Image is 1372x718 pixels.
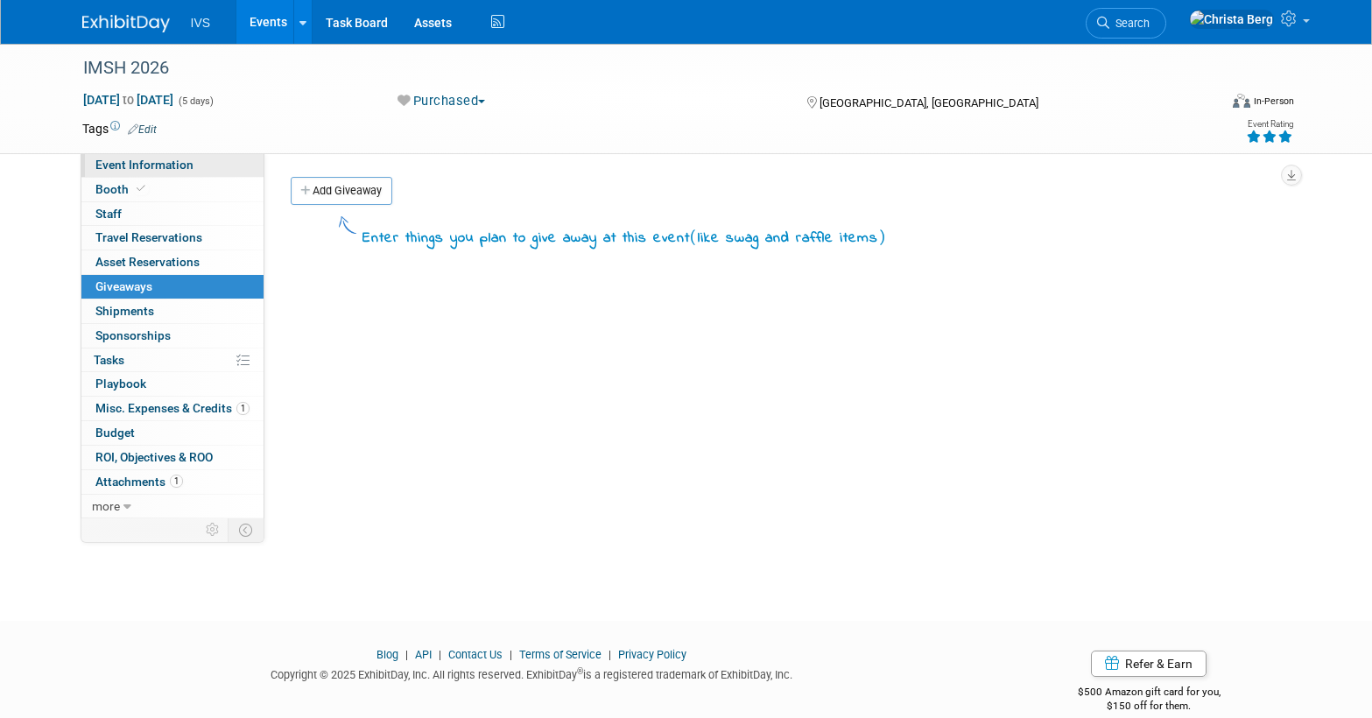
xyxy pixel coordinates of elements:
div: $500 Amazon gift card for you, [1008,673,1291,714]
img: ExhibitDay [82,15,170,32]
span: Tasks [94,353,124,367]
span: Playbook [95,377,146,391]
span: Misc. Expenses & Credits [95,401,250,415]
a: ROI, Objectives & ROO [81,446,264,469]
img: logo_orange.svg [28,28,42,42]
span: to [120,93,137,107]
div: Domain Overview [67,103,157,115]
span: Booth [95,182,149,196]
a: Edit [128,123,157,136]
span: Staff [95,207,122,221]
span: Sponsorships [95,328,171,342]
span: Attachments [95,475,183,489]
span: [DATE] [DATE] [82,92,174,108]
span: Budget [95,426,135,440]
span: | [604,648,616,661]
img: website_grey.svg [28,46,42,60]
div: Event Rating [1246,120,1293,129]
span: 1 [236,402,250,415]
a: Giveaways [81,275,264,299]
span: | [505,648,517,661]
a: Contact Us [448,648,503,661]
a: Tasks [81,348,264,372]
img: tab_keywords_by_traffic_grey.svg [174,102,188,116]
span: | [434,648,446,661]
span: more [92,499,120,513]
div: $150 off for them. [1008,699,1291,714]
img: tab_domain_overview_orange.svg [47,102,61,116]
span: ROI, Objectives & ROO [95,450,213,464]
td: Toggle Event Tabs [228,518,264,541]
div: Copyright © 2025 ExhibitDay, Inc. All rights reserved. ExhibitDay is a registered trademark of Ex... [82,663,982,683]
div: v 4.0.25 [49,28,86,42]
a: Add Giveaway [291,177,392,205]
span: IVS [191,16,211,30]
span: Asset Reservations [95,255,200,269]
div: Event Format [1115,91,1295,117]
a: Budget [81,421,264,445]
div: Domain: [DOMAIN_NAME] [46,46,193,60]
span: Travel Reservations [95,230,202,244]
a: Search [1086,8,1166,39]
button: Purchased [391,92,492,110]
span: ( [690,228,698,245]
a: API [415,648,432,661]
div: IMSH 2026 [77,53,1192,84]
span: [GEOGRAPHIC_DATA], [GEOGRAPHIC_DATA] [820,96,1038,109]
span: Search [1109,17,1150,30]
a: Shipments [81,299,264,323]
img: Format-Inperson.png [1233,94,1250,108]
a: Staff [81,202,264,226]
sup: ® [577,666,583,676]
img: Christa Berg [1189,10,1274,29]
td: Tags [82,120,157,137]
a: Booth [81,178,264,201]
a: more [81,495,264,518]
span: Giveaways [95,279,152,293]
a: Travel Reservations [81,226,264,250]
a: Asset Reservations [81,250,264,274]
span: Event Information [95,158,193,172]
a: Refer & Earn [1091,651,1207,677]
span: ) [878,228,886,245]
div: In-Person [1253,95,1294,108]
span: | [401,648,412,661]
a: Misc. Expenses & Credits1 [81,397,264,420]
i: Booth reservation complete [137,184,145,194]
div: Enter things you plan to give away at this event like swag and raffle items [362,226,886,250]
span: (5 days) [177,95,214,107]
a: Terms of Service [519,648,602,661]
a: Sponsorships [81,324,264,348]
a: Attachments1 [81,470,264,494]
td: Personalize Event Tab Strip [198,518,229,541]
span: Shipments [95,304,154,318]
a: Blog [376,648,398,661]
a: Event Information [81,153,264,177]
div: Keywords by Traffic [193,103,295,115]
span: 1 [170,475,183,488]
a: Privacy Policy [618,648,686,661]
a: Playbook [81,372,264,396]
